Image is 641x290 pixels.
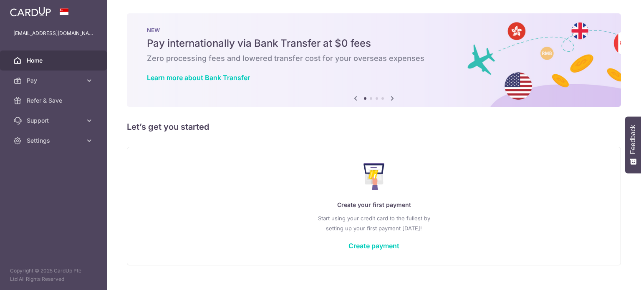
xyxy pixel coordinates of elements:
h5: Pay internationally via Bank Transfer at $0 fees [147,37,601,50]
p: Create your first payment [144,200,604,210]
h6: Zero processing fees and lowered transfer cost for your overseas expenses [147,53,601,63]
p: [EMAIL_ADDRESS][DOMAIN_NAME] [13,29,93,38]
a: Learn more about Bank Transfer [147,73,250,82]
h5: Let’s get you started [127,120,621,134]
button: Feedback - Show survey [625,116,641,173]
span: Support [27,116,82,125]
p: Start using your credit card to the fullest by setting up your first payment [DATE]! [144,213,604,233]
span: Pay [27,76,82,85]
span: Feedback [629,125,637,154]
img: CardUp [10,7,51,17]
span: Home [27,56,82,65]
span: Refer & Save [27,96,82,105]
p: NEW [147,27,601,33]
a: Create payment [348,242,399,250]
img: Bank transfer banner [127,13,621,107]
span: Settings [27,136,82,145]
img: Make Payment [363,163,385,190]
